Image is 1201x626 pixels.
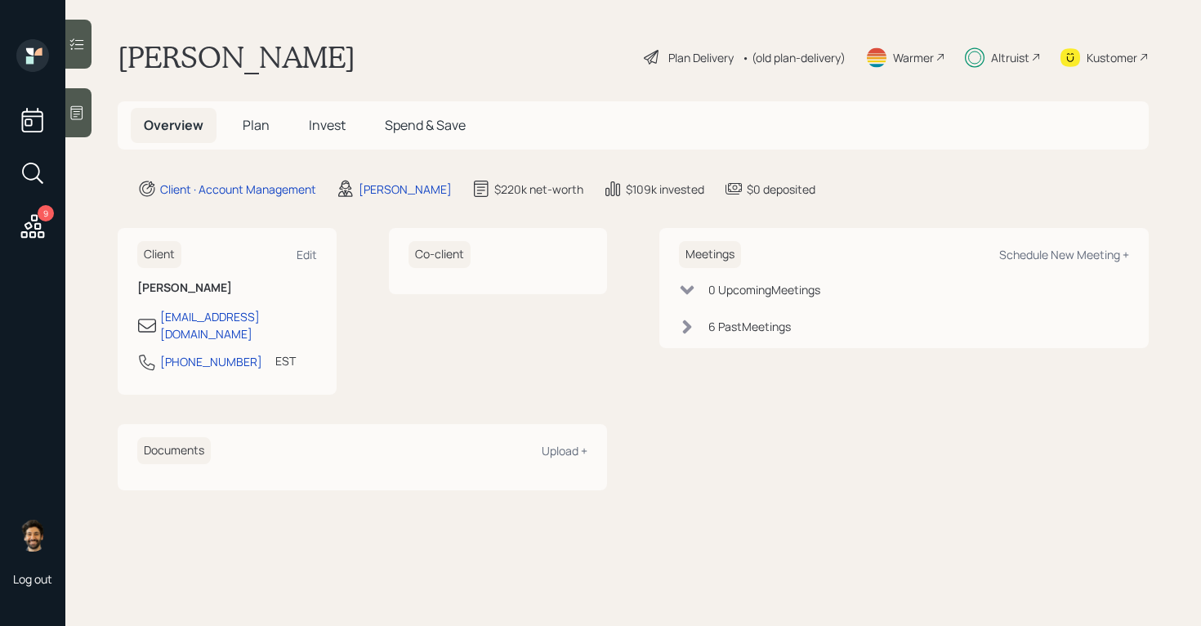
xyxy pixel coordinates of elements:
[708,318,791,335] div: 6 Past Meeting s
[494,181,583,198] div: $220k net-worth
[16,519,49,552] img: eric-schwartz-headshot.png
[626,181,704,198] div: $109k invested
[160,353,262,370] div: [PHONE_NUMBER]
[708,281,820,298] div: 0 Upcoming Meeting s
[893,49,934,66] div: Warmer
[297,247,317,262] div: Edit
[243,116,270,134] span: Plan
[144,116,203,134] span: Overview
[385,116,466,134] span: Spend & Save
[137,281,317,295] h6: [PERSON_NAME]
[409,241,471,268] h6: Co-client
[137,437,211,464] h6: Documents
[991,49,1029,66] div: Altruist
[668,49,734,66] div: Plan Delivery
[38,205,54,221] div: 9
[160,308,317,342] div: [EMAIL_ADDRESS][DOMAIN_NAME]
[359,181,452,198] div: [PERSON_NAME]
[679,241,741,268] h6: Meetings
[275,352,296,369] div: EST
[160,181,316,198] div: Client · Account Management
[137,241,181,268] h6: Client
[309,116,346,134] span: Invest
[747,181,815,198] div: $0 deposited
[999,247,1129,262] div: Schedule New Meeting +
[1087,49,1137,66] div: Kustomer
[118,39,355,75] h1: [PERSON_NAME]
[542,443,587,458] div: Upload +
[742,49,846,66] div: • (old plan-delivery)
[13,571,52,587] div: Log out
